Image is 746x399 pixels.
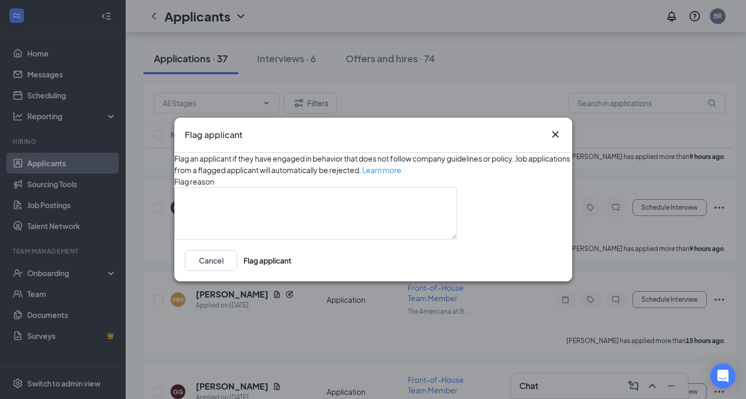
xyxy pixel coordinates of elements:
[549,128,562,141] button: Close
[362,165,402,175] a: Learn more
[549,128,562,141] svg: Cross
[174,176,572,187] div: Flag reason
[174,153,572,176] div: Flag an applicant if they have engaged in behavior that does not follow company guidelines or pol...
[185,128,242,142] h3: Flag applicant
[243,250,292,271] button: Flag applicant
[185,250,237,271] button: Cancel
[710,363,736,389] div: Open Intercom Messenger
